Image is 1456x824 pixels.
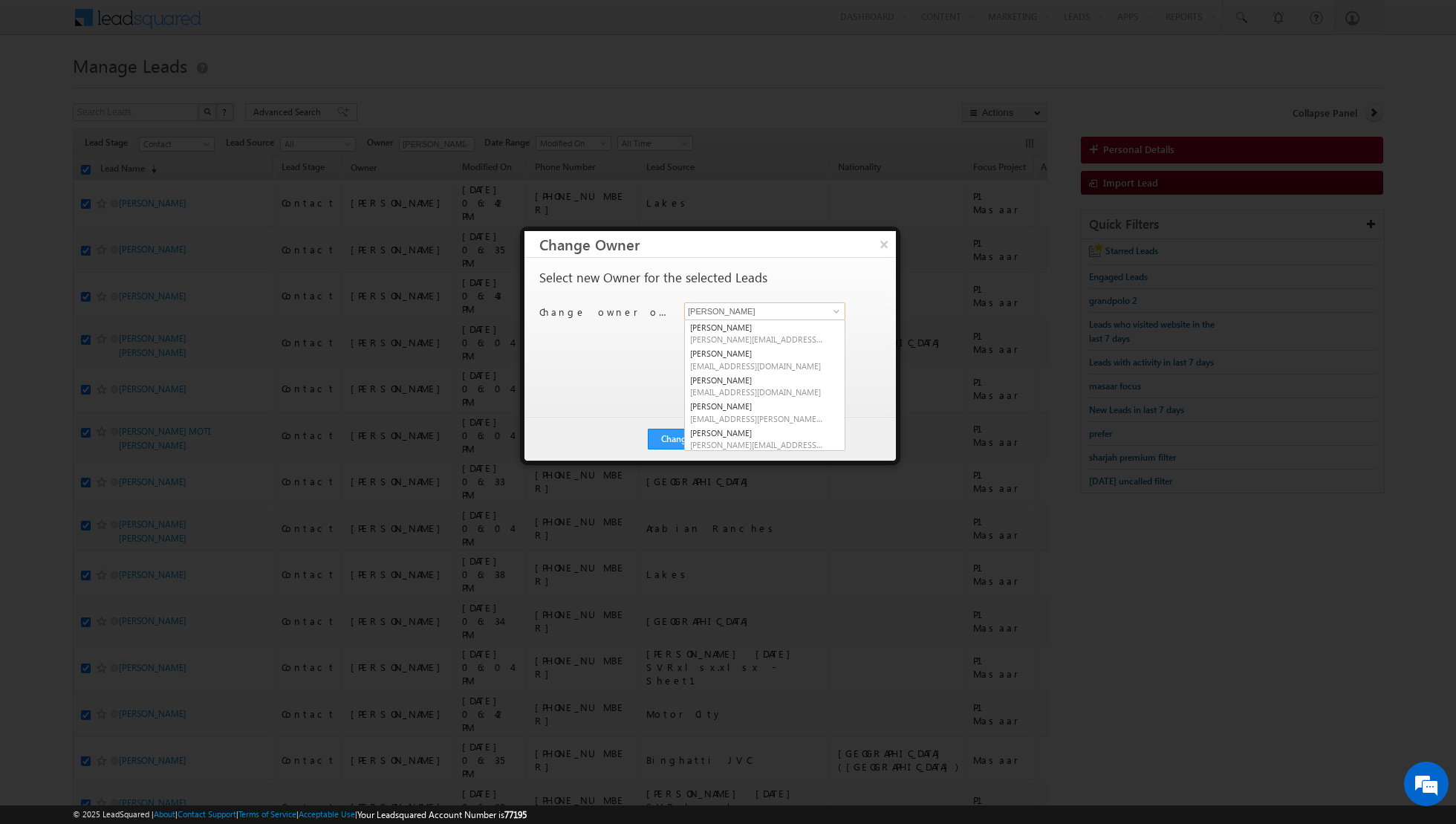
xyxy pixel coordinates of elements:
[77,78,250,97] div: Chat with us now
[238,809,296,819] a: Terms of Service
[690,439,824,450] span: [PERSON_NAME][EMAIL_ADDRESS][DOMAIN_NAME]
[154,809,175,819] a: About
[690,413,824,424] span: [EMAIL_ADDRESS][PERSON_NAME][DOMAIN_NAME]
[648,429,704,450] button: Change
[19,137,271,446] textarea: Type your message and hit 'Enter'
[25,78,62,97] img: d_60004797649_company_0_60004797649
[690,334,824,345] span: [PERSON_NAME][EMAIL_ADDRESS][DOMAIN_NAME]
[202,458,270,478] em: Start Chat
[539,305,673,319] p: Change owner of 50 leads to
[73,808,527,822] span: © 2025 LeadSquared | | | | |
[685,346,845,373] a: [PERSON_NAME]
[685,320,845,347] a: [PERSON_NAME]
[872,231,896,257] button: ×
[539,271,767,285] p: Select new Owner for the selected Leads
[685,399,845,426] a: [PERSON_NAME]
[539,231,896,257] h3: Change Owner
[504,809,527,820] span: 77195
[684,302,845,320] input: Type to Search
[299,809,355,819] a: Acceptable Use
[244,7,279,43] div: Minimize live chat window
[690,386,824,398] span: [EMAIL_ADDRESS][DOMAIN_NAME]
[357,809,527,820] span: Your Leadsquared Account Number is
[685,373,845,400] a: [PERSON_NAME]
[685,426,845,452] a: [PERSON_NAME]
[690,360,824,372] span: [EMAIL_ADDRESS][DOMAIN_NAME]
[825,304,844,319] a: Show All Items
[178,809,236,819] a: Contact Support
